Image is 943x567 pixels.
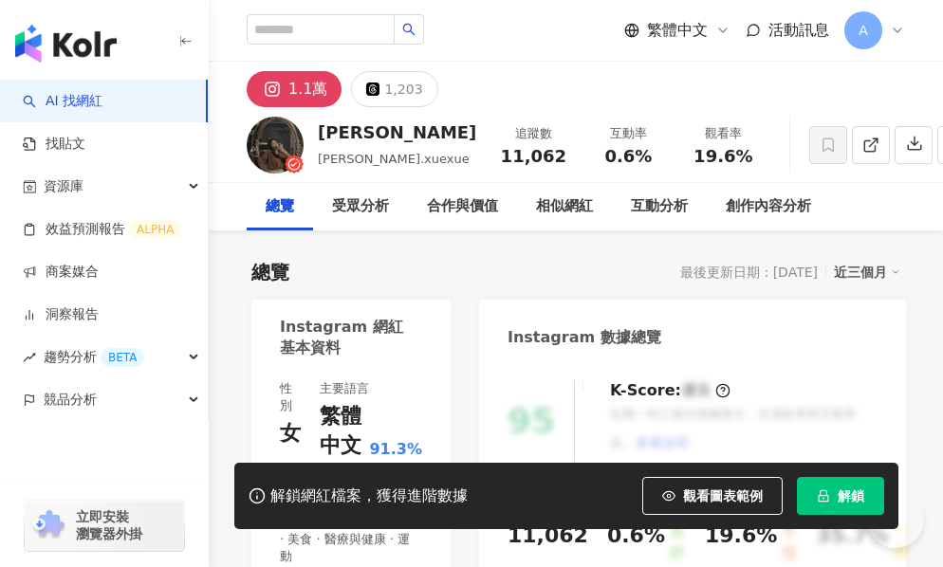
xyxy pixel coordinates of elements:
[101,348,144,367] div: BETA
[247,71,342,107] button: 1.1萬
[320,380,369,397] div: 主要語言
[332,195,389,218] div: 受眾分析
[610,380,730,401] div: K-Score :
[497,124,569,143] div: 追蹤數
[44,378,97,421] span: 競品分析
[647,20,708,41] span: 繁體中文
[23,263,99,282] a: 商案媒合
[508,327,661,348] div: Instagram 數據總覽
[318,152,470,166] span: [PERSON_NAME].xuexue
[797,477,884,515] button: 解鎖
[30,510,67,540] img: chrome extension
[280,514,422,566] span: 彩妝 · 營養與保健 · 保養 · 美食 · 醫療與健康 · 運動
[23,305,99,324] a: 洞察報告
[508,521,588,551] div: 11,062
[23,135,85,154] a: 找貼文
[680,265,818,280] div: 最後更新日期：[DATE]
[705,521,777,564] div: 19.6%
[251,259,289,285] div: 總覽
[318,120,476,144] div: [PERSON_NAME]
[44,165,83,208] span: 資源庫
[726,195,811,218] div: 創作內容分析
[280,419,301,448] div: 女
[693,147,752,166] span: 19.6%
[76,508,142,542] span: 立即安裝 瀏覽器外掛
[402,23,416,36] span: search
[687,124,759,143] div: 觀看率
[768,21,829,39] span: 活動訊息
[15,25,117,63] img: logo
[536,195,593,218] div: 相似網紅
[369,439,422,460] span: 91.3%
[266,195,294,218] div: 總覽
[427,195,498,218] div: 合作與價值
[23,92,102,111] a: searchAI 找網紅
[642,477,783,515] button: 觀看圖表範例
[604,147,652,166] span: 0.6%
[270,486,468,506] div: 解鎖網紅檔案，獲得進階數據
[631,195,688,218] div: 互動分析
[25,500,184,551] a: chrome extension立即安裝 瀏覽器外掛
[320,402,364,461] div: 繁體中文
[607,521,665,564] div: 0.6%
[44,336,144,378] span: 趨勢分析
[247,117,304,174] img: KOL Avatar
[280,380,301,414] div: 性別
[280,317,413,359] div: Instagram 網紅基本資料
[384,76,422,102] div: 1,203
[23,220,181,239] a: 效益預測報告ALPHA
[592,124,664,143] div: 互動率
[683,488,763,503] span: 觀看圖表範例
[834,260,900,284] div: 近三個月
[501,146,566,166] span: 11,062
[351,71,437,107] button: 1,203
[859,20,868,41] span: A
[288,76,327,102] div: 1.1萬
[23,351,36,364] span: rise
